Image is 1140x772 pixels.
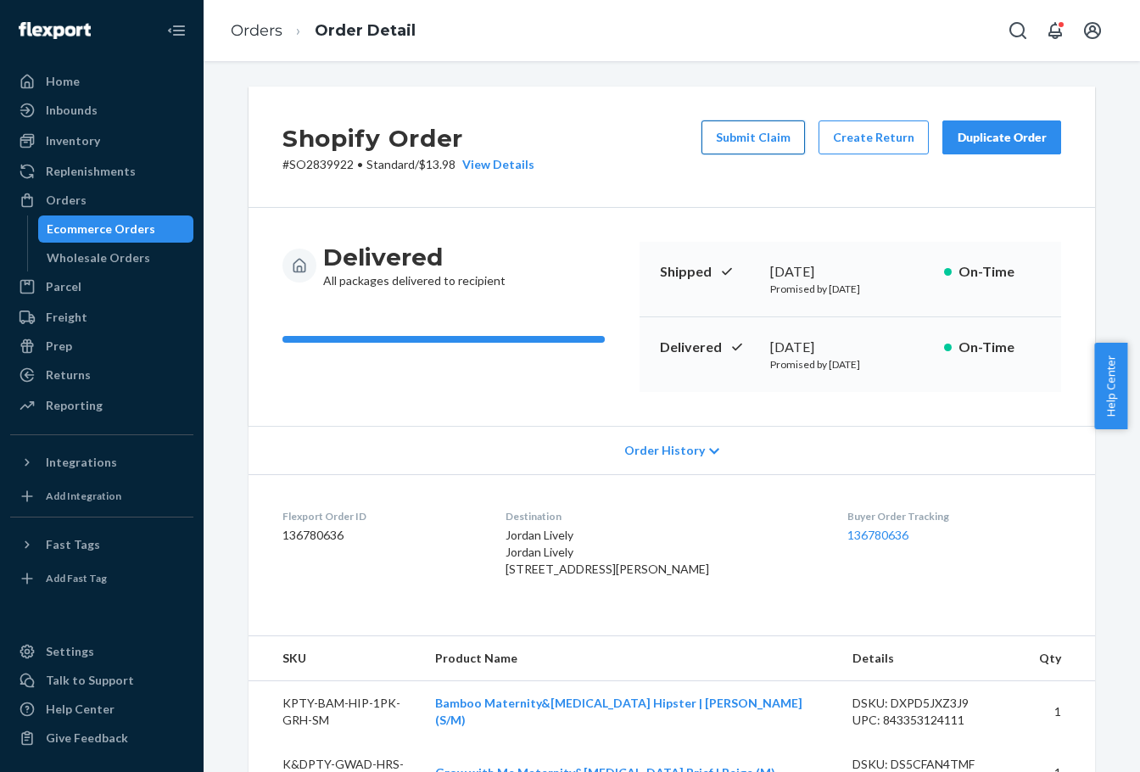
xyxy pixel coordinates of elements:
div: Prep [46,338,72,355]
button: View Details [455,156,534,173]
div: All packages delivered to recipient [323,242,506,289]
p: # SO2839922 / $13.98 [282,156,534,173]
button: Duplicate Order [942,120,1061,154]
p: Shipped [660,262,757,282]
img: Flexport logo [19,22,91,39]
div: Talk to Support [46,672,134,689]
div: Wholesale Orders [47,249,150,266]
a: Ecommerce Orders [38,215,194,243]
a: Prep [10,333,193,360]
a: 136780636 [847,528,908,542]
p: Delivered [660,338,757,357]
button: Help Center [1094,343,1127,429]
a: Help Center [10,696,193,723]
a: Orders [10,187,193,214]
a: Parcel [10,273,193,300]
a: Returns [10,361,193,389]
th: Qty [1025,636,1095,681]
div: Inbounds [46,102,98,119]
div: Freight [46,309,87,326]
button: Open account menu [1076,14,1109,48]
p: On-Time [958,338,1041,357]
div: DSKU: DXPD5JXZ3J9 [852,695,1012,712]
a: Inbounds [10,97,193,124]
div: Add Fast Tag [46,571,107,585]
p: Promised by [DATE] [770,357,930,372]
a: Freight [10,304,193,331]
dt: Destination [506,509,821,523]
a: Add Integration [10,483,193,510]
h3: Delivered [323,242,506,272]
span: Standard [366,157,415,171]
a: Add Fast Tag [10,565,193,592]
dt: Flexport Order ID [282,509,478,523]
a: Bamboo Maternity&[MEDICAL_DATA] Hipster | [PERSON_NAME] (S/M) [435,696,802,727]
div: Fast Tags [46,536,100,553]
div: Add Integration [46,489,121,503]
button: Open notifications [1038,14,1072,48]
a: Replenishments [10,158,193,185]
a: Settings [10,638,193,665]
p: On-Time [958,262,1041,282]
a: Order Detail [315,21,416,40]
a: Inventory [10,127,193,154]
div: Help Center [46,701,115,718]
a: Wholesale Orders [38,244,194,271]
div: Replenishments [46,163,136,180]
a: Home [10,68,193,95]
td: KPTY-BAM-HIP-1PK-GRH-SM [249,681,422,743]
td: 1 [1025,681,1095,743]
a: Reporting [10,392,193,419]
a: Talk to Support [10,667,193,694]
span: Jordan Lively Jordan Lively [STREET_ADDRESS][PERSON_NAME] [506,528,709,576]
th: Product Name [422,636,840,681]
button: Open Search Box [1001,14,1035,48]
div: Settings [46,643,94,660]
h2: Shopify Order [282,120,534,156]
button: Submit Claim [701,120,805,154]
p: Promised by [DATE] [770,282,930,296]
div: [DATE] [770,338,930,357]
div: Give Feedback [46,730,128,747]
dd: 136780636 [282,527,478,544]
th: SKU [249,636,422,681]
div: Returns [46,366,91,383]
span: • [357,157,363,171]
div: Ecommerce Orders [47,221,155,238]
div: Parcel [46,278,81,295]
th: Details [839,636,1025,681]
div: [DATE] [770,262,930,282]
button: Integrations [10,449,193,476]
div: Integrations [46,454,117,471]
div: Inventory [46,132,100,149]
div: Home [46,73,80,90]
span: Order History [624,442,705,459]
ol: breadcrumbs [217,6,429,56]
div: Reporting [46,397,103,414]
button: Close Navigation [159,14,193,48]
button: Give Feedback [10,724,193,752]
button: Create Return [819,120,929,154]
a: Orders [231,21,282,40]
div: UPC: 843353124111 [852,712,1012,729]
div: Duplicate Order [957,129,1047,146]
div: Orders [46,192,87,209]
dt: Buyer Order Tracking [847,509,1061,523]
button: Fast Tags [10,531,193,558]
